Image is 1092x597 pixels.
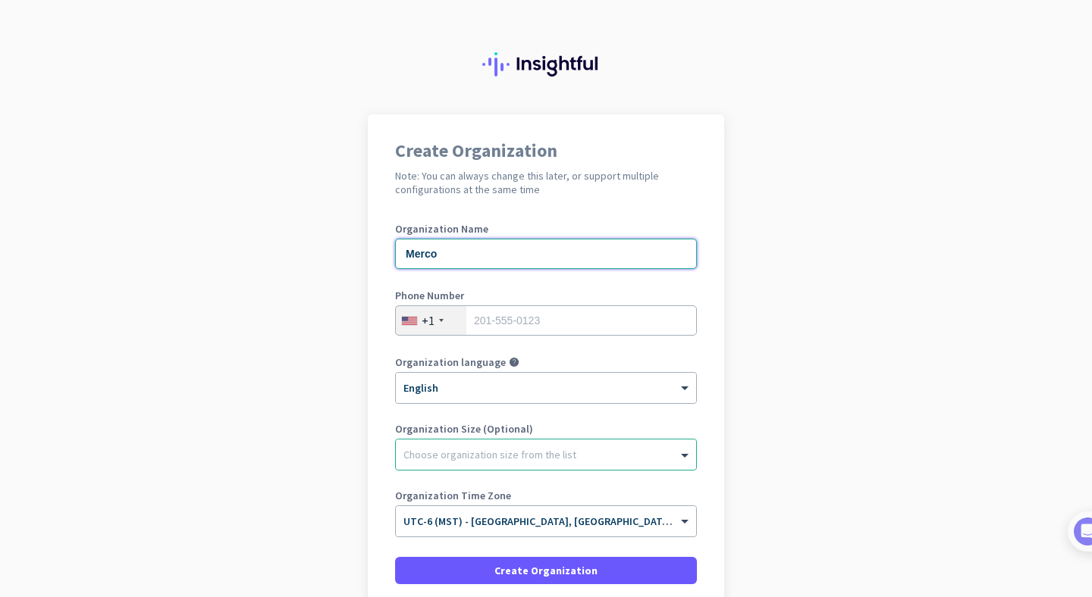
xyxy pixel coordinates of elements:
button: Create Organization [395,557,697,584]
div: +1 [422,313,435,328]
h1: Create Organization [395,142,697,160]
h2: Note: You can always change this later, or support multiple configurations at the same time [395,169,697,196]
img: Insightful [482,52,610,77]
label: Phone Number [395,290,697,301]
input: 201-555-0123 [395,305,697,336]
label: Organization Size (Optional) [395,424,697,434]
span: Create Organization [494,563,598,578]
label: Organization Time Zone [395,490,697,501]
input: What is the name of your organization? [395,239,697,269]
i: help [509,357,519,367]
label: Organization Name [395,223,697,234]
label: Organization language [395,357,506,367]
